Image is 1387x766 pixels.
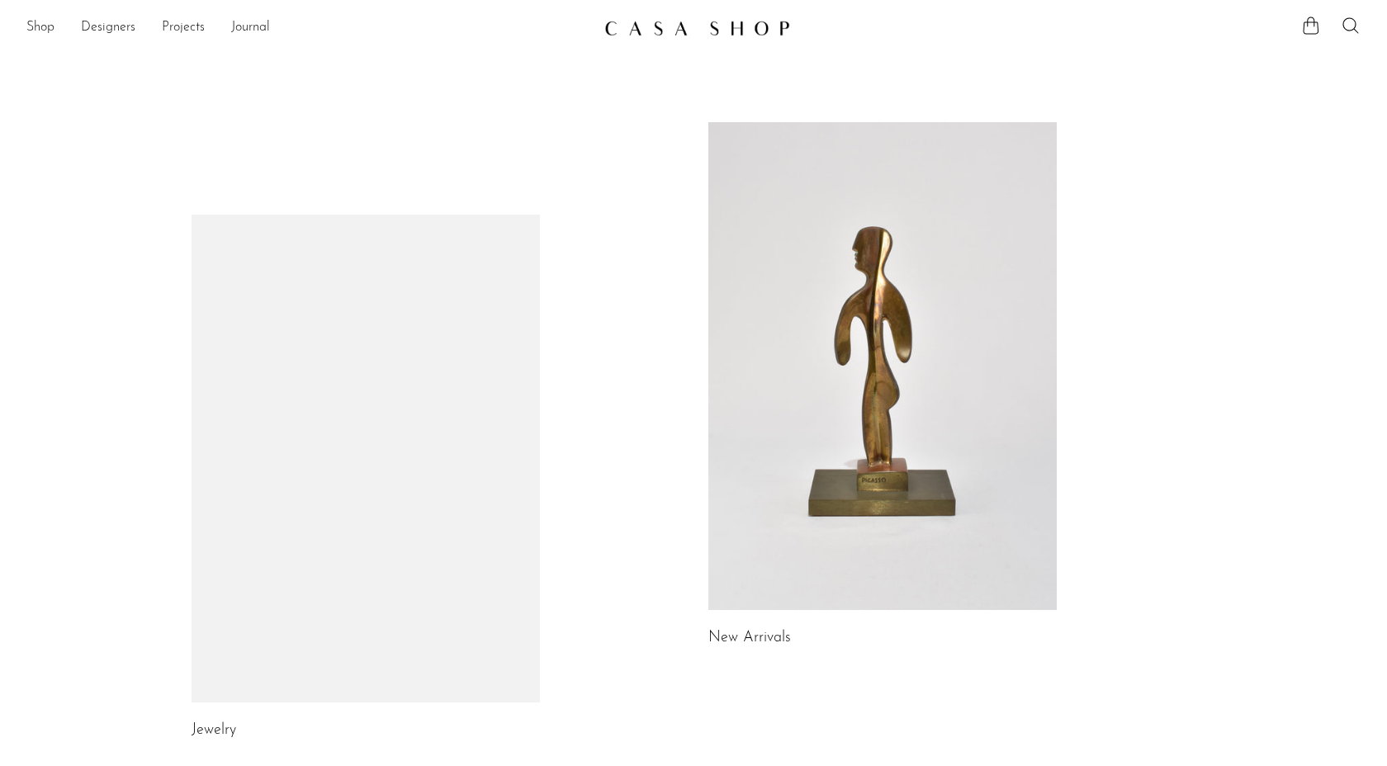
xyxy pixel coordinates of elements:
[26,14,591,42] nav: Desktop navigation
[26,17,54,39] a: Shop
[162,17,205,39] a: Projects
[231,17,270,39] a: Journal
[81,17,135,39] a: Designers
[192,723,236,738] a: Jewelry
[26,14,591,42] ul: NEW HEADER MENU
[708,631,791,645] a: New Arrivals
